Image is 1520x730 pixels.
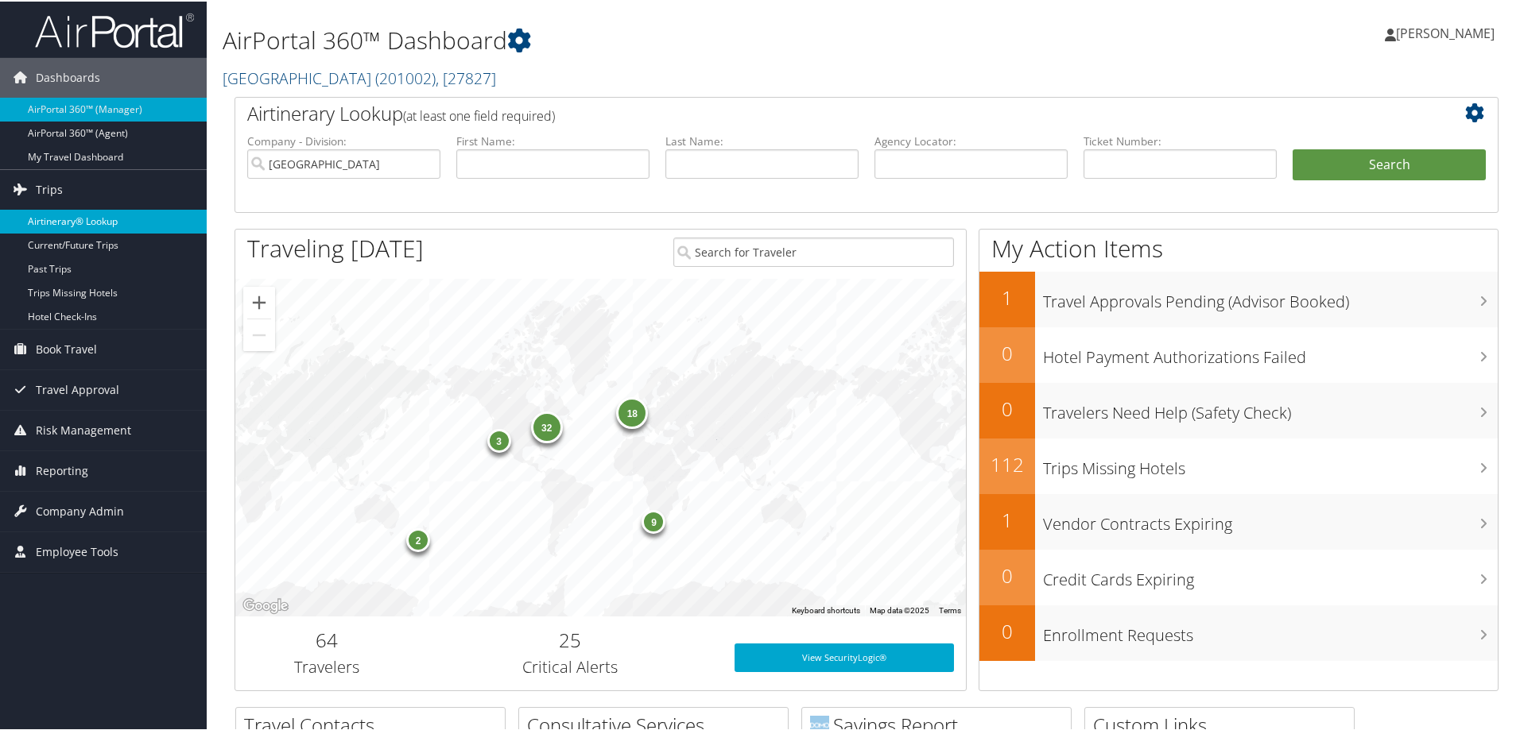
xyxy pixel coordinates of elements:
[979,230,1498,264] h1: My Action Items
[979,270,1498,326] a: 1Travel Approvals Pending (Advisor Booked)
[243,318,275,350] button: Zoom out
[979,326,1498,381] a: 0Hotel Payment Authorizations Failed
[979,548,1498,604] a: 0Credit Cards Expiring
[456,132,649,148] label: First Name:
[642,508,665,532] div: 9
[939,604,961,613] a: Terms (opens in new tab)
[247,132,440,148] label: Company - Division:
[436,66,496,87] span: , [ 27827 ]
[979,381,1498,437] a: 0Travelers Need Help (Safety Check)
[874,132,1068,148] label: Agency Locator:
[673,236,954,265] input: Search for Traveler
[430,625,711,652] h2: 25
[870,604,929,613] span: Map data ©2025
[36,328,97,368] span: Book Travel
[36,531,118,570] span: Employee Tools
[979,505,1035,532] h2: 1
[223,22,1081,56] h1: AirPortal 360™ Dashboard
[35,10,194,48] img: airportal-logo.png
[979,437,1498,492] a: 112Trips Missing Hotels
[223,66,496,87] a: [GEOGRAPHIC_DATA]
[1043,392,1498,423] h3: Travelers Need Help (Safety Check)
[1084,132,1277,148] label: Ticket Number:
[36,56,100,96] span: Dashboards
[665,132,859,148] label: Last Name:
[430,655,711,677] h3: Critical Alerts
[1385,8,1510,56] a: [PERSON_NAME]
[36,168,63,208] span: Trips
[1043,559,1498,589] h3: Credit Cards Expiring
[403,106,555,123] span: (at least one field required)
[1043,337,1498,367] h3: Hotel Payment Authorizations Failed
[616,396,648,427] div: 18
[979,450,1035,477] h2: 112
[239,594,292,615] a: Open this area in Google Maps (opens a new window)
[247,655,406,677] h3: Travelers
[979,604,1498,659] a: 0Enrollment Requests
[1293,148,1486,180] button: Search
[979,394,1035,421] h2: 0
[735,642,954,670] a: View SecurityLogic®
[1043,448,1498,478] h3: Trips Missing Hotels
[979,338,1035,365] h2: 0
[36,450,88,489] span: Reporting
[979,492,1498,548] a: 1Vendor Contracts Expiring
[36,490,124,530] span: Company Admin
[530,410,562,442] div: 32
[979,616,1035,643] h2: 0
[36,369,119,408] span: Travel Approval
[1396,23,1495,41] span: [PERSON_NAME]
[406,526,430,550] div: 2
[375,66,436,87] span: ( 201002 )
[247,98,1381,126] h2: Airtinerary Lookup
[36,409,131,449] span: Risk Management
[243,285,275,317] button: Zoom in
[247,625,406,652] h2: 64
[247,230,424,264] h1: Traveling [DATE]
[792,604,860,615] button: Keyboard shortcuts
[1043,615,1498,645] h3: Enrollment Requests
[239,594,292,615] img: Google
[979,561,1035,588] h2: 0
[1043,504,1498,534] h3: Vendor Contracts Expiring
[1043,281,1498,311] h3: Travel Approvals Pending (Advisor Booked)
[487,427,510,450] div: 3
[979,283,1035,310] h2: 1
